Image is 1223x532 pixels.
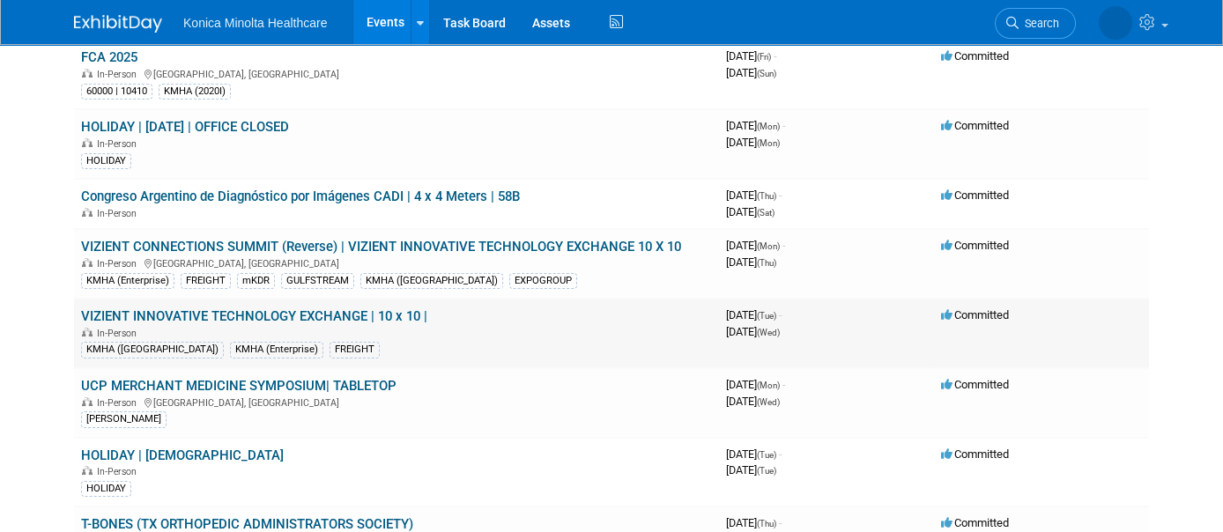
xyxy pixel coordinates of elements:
[82,258,93,267] img: In-Person Event
[81,49,137,65] a: FCA 2025
[757,397,780,407] span: (Wed)
[97,258,142,270] span: In-Person
[726,205,775,218] span: [DATE]
[757,122,780,131] span: (Mon)
[726,188,782,202] span: [DATE]
[757,328,780,337] span: (Wed)
[726,136,780,149] span: [DATE]
[81,84,152,100] div: 60000 | 10410
[726,49,776,63] span: [DATE]
[757,191,776,201] span: (Thu)
[726,395,780,408] span: [DATE]
[81,239,681,255] a: VIZIENT CONNECTIONS SUMMIT (Reverse) | VIZIENT INNOVATIVE TECHNOLOGY EXCHANGE 10 X 10
[782,119,785,132] span: -
[183,16,327,30] span: Konica Minolta Healthcare
[779,516,782,529] span: -
[995,8,1076,39] a: Search
[757,138,780,148] span: (Mon)
[360,273,503,289] div: KMHA ([GEOGRAPHIC_DATA])
[726,255,776,269] span: [DATE]
[82,397,93,406] img: In-Person Event
[941,308,1009,321] span: Committed
[181,273,231,289] div: FREIGHT
[779,308,782,321] span: -
[81,188,520,204] a: Congreso Argentino de Diagnóstico por Imágenes CADI | 4 x 4 Meters | 58B
[97,466,142,477] span: In-Person
[779,447,782,461] span: -
[726,66,776,79] span: [DATE]
[726,239,785,252] span: [DATE]
[941,378,1009,391] span: Committed
[82,138,93,147] img: In-Person Event
[726,516,782,529] span: [DATE]
[509,273,577,289] div: EXPOGROUP
[726,325,780,338] span: [DATE]
[941,239,1009,252] span: Committed
[1099,6,1132,40] img: Annette O'Mahoney
[782,378,785,391] span: -
[782,239,785,252] span: -
[757,208,775,218] span: (Sat)
[97,138,142,150] span: In-Person
[82,466,93,475] img: In-Person Event
[757,311,776,321] span: (Tue)
[941,447,1009,461] span: Committed
[757,450,776,460] span: (Tue)
[726,447,782,461] span: [DATE]
[81,481,131,497] div: HOLIDAY
[81,378,397,394] a: UCP MERCHANT MEDICINE SYMPOSIUM| TABLETOP
[81,395,712,409] div: [GEOGRAPHIC_DATA], [GEOGRAPHIC_DATA]
[1019,17,1059,30] span: Search
[230,342,323,358] div: KMHA (Enterprise)
[774,49,776,63] span: -
[82,69,93,78] img: In-Person Event
[330,342,380,358] div: FREIGHT
[74,15,162,33] img: ExhibitDay
[757,519,776,528] span: (Thu)
[757,69,776,78] span: (Sun)
[81,255,712,270] div: [GEOGRAPHIC_DATA], [GEOGRAPHIC_DATA]
[159,84,231,100] div: KMHA (2020I)
[941,119,1009,132] span: Committed
[81,342,224,358] div: KMHA ([GEOGRAPHIC_DATA])
[97,397,142,409] span: In-Person
[726,308,782,321] span: [DATE]
[81,447,284,463] a: HOLIDAY | [DEMOGRAPHIC_DATA]
[97,208,142,219] span: In-Person
[757,241,780,251] span: (Mon)
[941,516,1009,529] span: Committed
[281,273,354,289] div: GULFSTREAM
[757,258,776,268] span: (Thu)
[82,328,93,336] img: In-Person Event
[726,378,785,391] span: [DATE]
[757,381,780,390] span: (Mon)
[81,273,174,289] div: KMHA (Enterprise)
[726,463,776,477] span: [DATE]
[82,208,93,217] img: In-Person Event
[237,273,275,289] div: mKDR
[757,466,776,476] span: (Tue)
[81,119,289,135] a: HOLIDAY | [DATE] | OFFICE CLOSED
[81,153,131,169] div: HOLIDAY
[757,52,771,62] span: (Fri)
[81,66,712,80] div: [GEOGRAPHIC_DATA], [GEOGRAPHIC_DATA]
[941,188,1009,202] span: Committed
[81,516,413,532] a: T-BONES (TX ORTHOPEDIC ADMINISTRATORS SOCIETY)
[81,308,427,324] a: VIZIENT INNOVATIVE TECHNOLOGY EXCHANGE | 10 x 10 |
[97,328,142,339] span: In-Person
[726,119,785,132] span: [DATE]
[941,49,1009,63] span: Committed
[97,69,142,80] span: In-Person
[81,411,167,427] div: [PERSON_NAME]
[779,188,782,202] span: -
